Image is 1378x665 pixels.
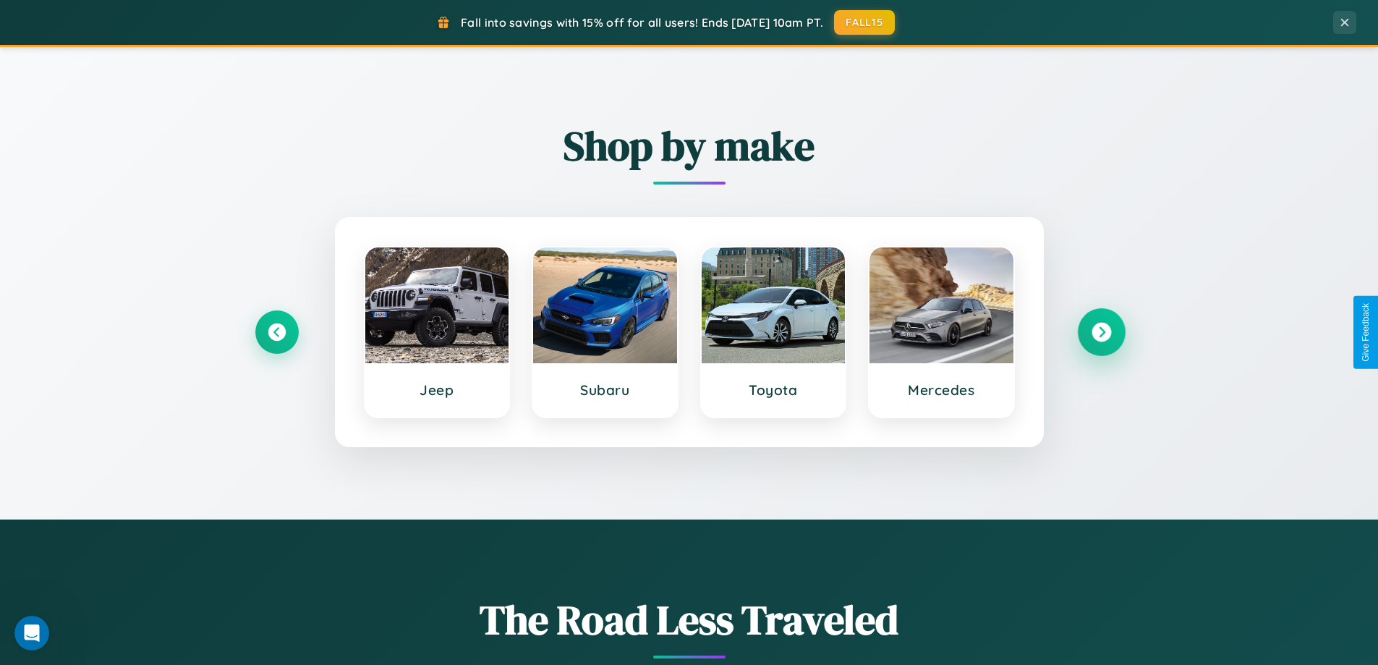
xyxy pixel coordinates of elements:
[548,381,663,399] h3: Subaru
[380,381,495,399] h3: Jeep
[716,381,831,399] h3: Toyota
[14,616,49,651] iframe: Intercom live chat
[884,381,999,399] h3: Mercedes
[255,118,1123,174] h2: Shop by make
[255,592,1123,648] h1: The Road Less Traveled
[834,10,895,35] button: FALL15
[461,15,823,30] span: Fall into savings with 15% off for all users! Ends [DATE] 10am PT.
[1361,303,1371,362] div: Give Feedback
